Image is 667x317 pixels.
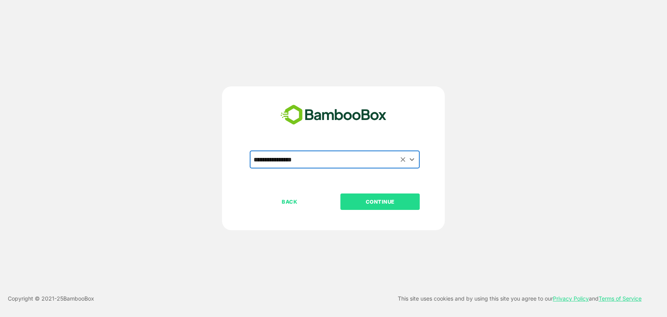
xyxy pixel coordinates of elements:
p: CONTINUE [341,197,419,206]
p: Copyright © 2021- 25 BambooBox [8,294,94,303]
button: BACK [250,193,329,210]
a: Privacy Policy [553,295,589,302]
p: This site uses cookies and by using this site you agree to our and [398,294,642,303]
img: bamboobox [276,102,391,128]
a: Terms of Service [599,295,642,302]
p: BACK [250,197,329,206]
button: Clear [398,155,407,164]
button: CONTINUE [340,193,420,210]
button: Open [406,154,417,165]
